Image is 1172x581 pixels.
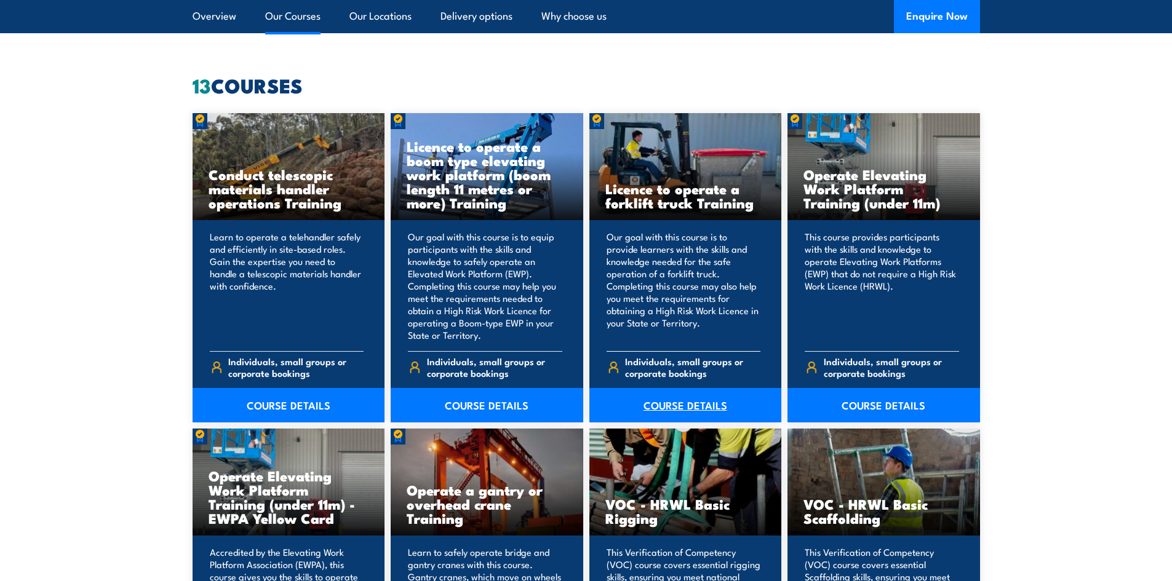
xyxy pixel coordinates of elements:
h3: Licence to operate a boom type elevating work platform (boom length 11 metres or more) Training [407,139,567,210]
span: Individuals, small groups or corporate bookings [625,355,760,379]
strong: 13 [193,69,211,100]
h3: Operate a gantry or overhead crane Training [407,483,567,525]
h3: Operate Elevating Work Platform Training (under 11m) [803,167,964,210]
a: COURSE DETAILS [787,388,980,422]
h3: Operate Elevating Work Platform Training (under 11m) - EWPA Yellow Card [209,468,369,525]
p: This course provides participants with the skills and knowledge to operate Elevating Work Platfor... [805,231,959,341]
span: Individuals, small groups or corporate bookings [427,355,562,379]
span: Individuals, small groups or corporate bookings [824,355,959,379]
p: Our goal with this course is to provide learners with the skills and knowledge needed for the saf... [607,231,761,341]
h3: VOC - HRWL Basic Rigging [605,497,766,525]
a: COURSE DETAILS [589,388,782,422]
a: COURSE DETAILS [391,388,583,422]
h3: Conduct telescopic materials handler operations Training [209,167,369,210]
p: Our goal with this course is to equip participants with the skills and knowledge to safely operat... [408,231,562,341]
h3: Licence to operate a forklift truck Training [605,181,766,210]
h2: COURSES [193,76,980,93]
a: COURSE DETAILS [193,388,385,422]
p: Learn to operate a telehandler safely and efficiently in site-based roles. Gain the expertise you... [210,231,364,341]
span: Individuals, small groups or corporate bookings [228,355,364,379]
h3: VOC - HRWL Basic Scaffolding [803,497,964,525]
